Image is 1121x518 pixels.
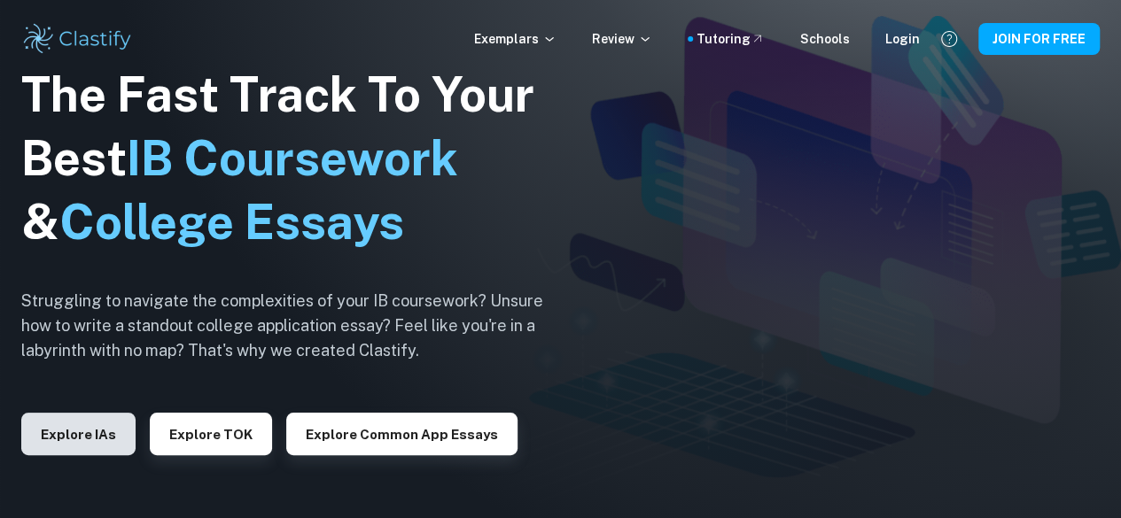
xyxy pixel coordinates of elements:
[286,425,518,442] a: Explore Common App essays
[934,24,964,54] button: Help and Feedback
[286,413,518,455] button: Explore Common App essays
[474,29,557,49] p: Exemplars
[59,194,404,250] span: College Essays
[885,29,920,49] a: Login
[21,21,134,57] img: Clastify logo
[697,29,765,49] a: Tutoring
[21,289,571,363] h6: Struggling to navigate the complexities of your IB coursework? Unsure how to write a standout col...
[800,29,850,49] a: Schools
[592,29,652,49] p: Review
[127,130,458,186] span: IB Coursework
[978,23,1100,55] button: JOIN FOR FREE
[150,413,272,455] button: Explore TOK
[21,63,571,254] h1: The Fast Track To Your Best &
[21,413,136,455] button: Explore IAs
[21,425,136,442] a: Explore IAs
[150,425,272,442] a: Explore TOK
